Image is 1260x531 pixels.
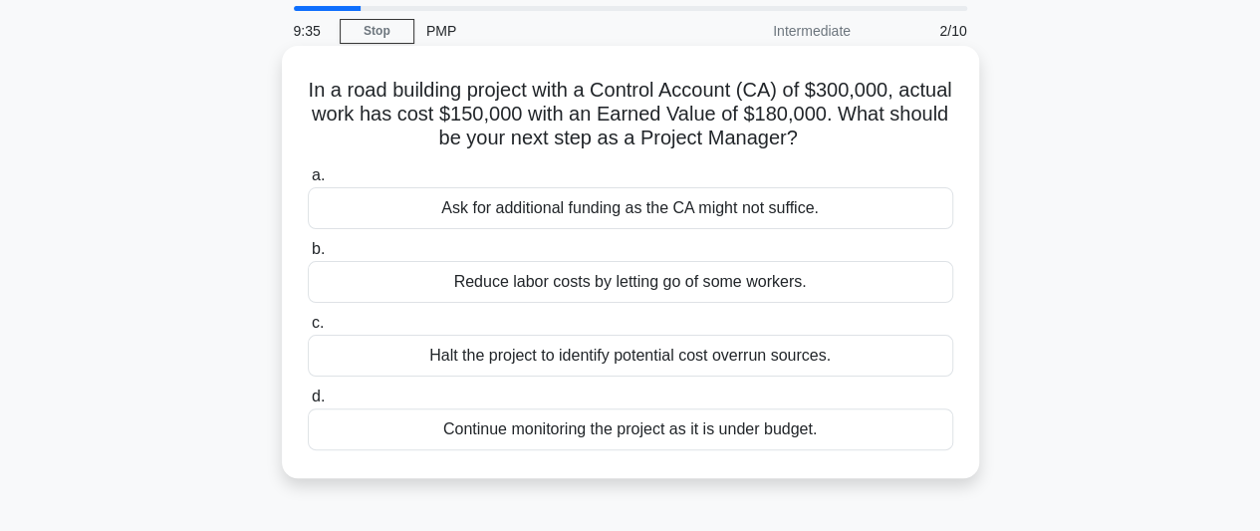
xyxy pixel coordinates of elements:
[308,335,953,377] div: Halt the project to identify potential cost overrun sources.
[312,388,325,404] span: d.
[306,78,955,151] h5: In a road building project with a Control Account (CA) of $300,000, actual work has cost $150,000...
[312,166,325,183] span: a.
[688,11,863,51] div: Intermediate
[414,11,688,51] div: PMP
[863,11,979,51] div: 2/10
[282,11,340,51] div: 9:35
[340,19,414,44] a: Stop
[308,187,953,229] div: Ask for additional funding as the CA might not suffice.
[312,240,325,257] span: b.
[312,314,324,331] span: c.
[308,261,953,303] div: Reduce labor costs by letting go of some workers.
[308,408,953,450] div: Continue monitoring the project as it is under budget.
